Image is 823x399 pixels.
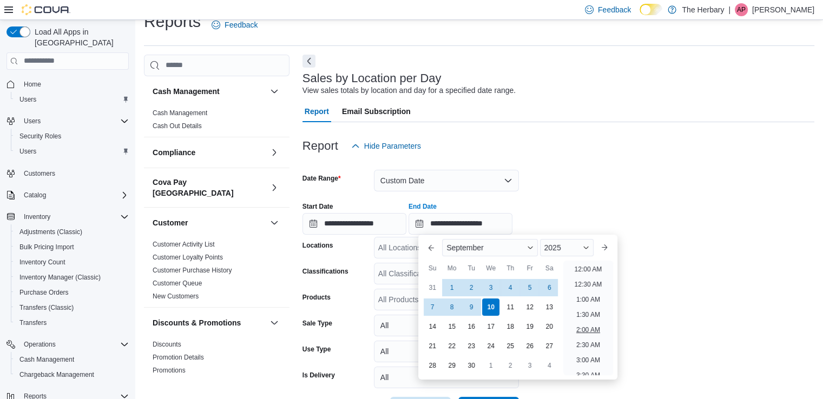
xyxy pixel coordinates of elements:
[19,167,129,180] span: Customers
[2,337,133,352] button: Operations
[424,337,441,355] div: day-21
[153,317,266,328] button: Discounts & Promotions
[502,337,519,355] div: day-25
[364,141,421,151] span: Hide Parameters
[144,238,289,307] div: Customer
[15,353,129,366] span: Cash Management
[11,144,133,159] button: Users
[153,280,202,287] a: Customer Queue
[225,19,258,30] span: Feedback
[424,279,441,296] div: day-31
[15,145,129,158] span: Users
[24,212,50,221] span: Inventory
[424,298,441,316] div: day-7
[19,273,101,282] span: Inventory Manager (Classic)
[268,316,281,329] button: Discounts & Promotions
[153,367,186,374] a: Promotions
[598,4,631,15] span: Feedback
[347,135,425,157] button: Hide Parameters
[11,224,133,240] button: Adjustments (Classic)
[423,239,440,256] button: Previous Month
[2,209,133,224] button: Inventory
[11,92,133,107] button: Users
[11,285,133,300] button: Purchase Orders
[15,130,65,143] a: Security Roles
[153,292,199,301] span: New Customers
[19,77,129,91] span: Home
[302,139,338,152] h3: Report
[482,260,499,277] div: We
[15,368,129,381] span: Chargeback Management
[153,254,223,261] a: Customer Loyalty Points
[19,147,36,156] span: Users
[153,253,223,262] span: Customer Loyalty Points
[2,114,133,129] button: Users
[153,366,186,375] span: Promotions
[596,239,613,256] button: Next month
[153,177,266,198] button: Cova Pay [GEOGRAPHIC_DATA]
[463,260,480,277] div: Tu
[443,298,460,316] div: day-8
[19,228,82,236] span: Adjustments (Classic)
[19,258,65,267] span: Inventory Count
[24,80,41,89] span: Home
[15,225,129,238] span: Adjustments (Classic)
[302,319,332,328] label: Sale Type
[19,95,36,104] span: Users
[342,101,411,122] span: Email Subscription
[302,213,406,235] input: Press the down key to open a popover containing a calendar.
[482,279,499,296] div: day-3
[735,3,748,16] div: Anthony Piet
[24,340,56,349] span: Operations
[521,318,538,335] div: day-19
[463,298,480,316] div: day-9
[11,352,133,367] button: Cash Management
[144,107,289,137] div: Cash Management
[521,279,538,296] div: day-5
[15,256,70,269] a: Inventory Count
[482,318,499,335] div: day-17
[153,317,241,328] h3: Discounts & Promotions
[19,318,47,327] span: Transfers
[482,298,499,316] div: day-10
[302,85,516,96] div: View sales totals by location and day for a specified date range.
[502,298,519,316] div: day-11
[268,85,281,98] button: Cash Management
[153,241,215,248] a: Customer Activity List
[15,241,78,254] a: Bulk Pricing Import
[268,216,281,229] button: Customer
[446,243,483,252] span: September
[22,4,70,15] img: Cova
[19,115,45,128] button: Users
[11,270,133,285] button: Inventory Manager (Classic)
[302,371,335,380] label: Is Delivery
[19,355,74,364] span: Cash Management
[153,147,266,158] button: Compliance
[570,263,607,276] li: 12:00 AM
[15,271,129,284] span: Inventory Manager (Classic)
[443,260,460,277] div: Mo
[153,122,202,130] a: Cash Out Details
[15,353,78,366] a: Cash Management
[153,279,202,288] span: Customer Queue
[153,217,188,228] h3: Customer
[15,316,51,329] a: Transfers
[502,260,519,277] div: Th
[19,338,60,351] button: Operations
[207,14,262,36] a: Feedback
[19,167,60,180] a: Customers
[424,260,441,277] div: Su
[144,11,201,32] h1: Reports
[19,338,129,351] span: Operations
[15,130,129,143] span: Security Roles
[302,174,341,183] label: Date Range
[15,301,129,314] span: Transfers (Classic)
[463,337,480,355] div: day-23
[302,241,333,250] label: Locations
[2,188,133,203] button: Catalog
[19,189,129,202] span: Catalog
[144,338,289,381] div: Discounts & Promotions
[268,181,281,194] button: Cova Pay [GEOGRAPHIC_DATA]
[302,267,348,276] label: Classifications
[540,239,594,256] div: Button. Open the year selector. 2025 is currently selected.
